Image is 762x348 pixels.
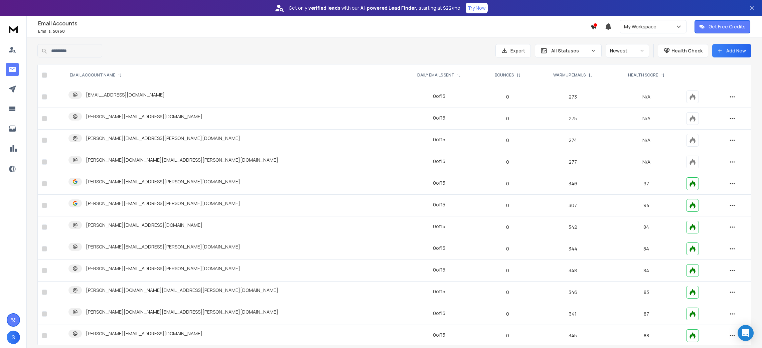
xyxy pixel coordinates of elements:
[484,115,531,122] p: 0
[671,47,703,54] p: Health Check
[433,93,445,100] div: 0 of 15
[86,309,278,315] p: [PERSON_NAME][DOMAIN_NAME][EMAIL_ADDRESS][PERSON_NAME][DOMAIN_NAME]
[712,44,751,57] button: Add New
[611,260,682,282] td: 84
[611,173,682,195] td: 97
[484,245,531,252] p: 0
[70,72,122,78] div: EMAIL ACCOUNT NAME
[658,44,708,57] button: Health Check
[484,332,531,339] p: 0
[433,245,445,251] div: 0 of 15
[615,159,678,165] p: N/A
[535,86,610,108] td: 273
[484,202,531,209] p: 0
[86,287,278,294] p: [PERSON_NAME][DOMAIN_NAME][EMAIL_ADDRESS][PERSON_NAME][DOMAIN_NAME]
[484,224,531,230] p: 0
[535,260,610,282] td: 348
[433,223,445,230] div: 0 of 15
[611,303,682,325] td: 87
[535,108,610,130] td: 275
[86,135,240,142] p: [PERSON_NAME][EMAIL_ADDRESS][PERSON_NAME][DOMAIN_NAME]
[417,72,454,78] p: DAILY EMAILS SENT
[433,332,445,338] div: 0 of 15
[38,29,590,34] p: Emails :
[535,238,610,260] td: 344
[738,325,754,341] div: Open Intercom Messenger
[611,216,682,238] td: 84
[289,5,460,11] p: Get only with our starting at $22/mo
[7,331,20,344] button: S
[484,94,531,100] p: 0
[484,137,531,144] p: 0
[535,173,610,195] td: 346
[551,47,588,54] p: All Statuses
[7,23,20,35] img: logo
[553,72,586,78] p: WARMUP EMAILS
[466,3,488,13] button: Try Now
[624,23,659,30] p: My Workspace
[695,20,750,33] button: Get Free Credits
[535,325,610,347] td: 345
[535,195,610,216] td: 307
[484,311,531,317] p: 0
[611,282,682,303] td: 83
[484,289,531,296] p: 0
[433,115,445,121] div: 0 of 15
[433,180,445,186] div: 0 of 15
[86,92,165,98] p: [EMAIL_ADDRESS][DOMAIN_NAME]
[606,44,649,57] button: Newest
[495,44,531,57] button: Export
[433,158,445,165] div: 0 of 15
[615,115,678,122] p: N/A
[535,130,610,151] td: 274
[495,72,514,78] p: BOUNCES
[484,180,531,187] p: 0
[86,157,278,163] p: [PERSON_NAME][DOMAIN_NAME][EMAIL_ADDRESS][PERSON_NAME][DOMAIN_NAME]
[38,19,590,27] h1: Email Accounts
[86,200,240,207] p: [PERSON_NAME][EMAIL_ADDRESS][PERSON_NAME][DOMAIN_NAME]
[360,5,417,11] strong: AI-powered Lead Finder,
[535,303,610,325] td: 341
[611,195,682,216] td: 94
[468,5,486,11] p: Try Now
[433,267,445,273] div: 0 of 15
[615,94,678,100] p: N/A
[628,72,658,78] p: HEALTH SCORE
[611,325,682,347] td: 88
[611,238,682,260] td: 84
[53,28,65,34] span: 50 / 60
[484,159,531,165] p: 0
[615,137,678,144] p: N/A
[433,201,445,208] div: 0 of 15
[535,282,610,303] td: 346
[433,310,445,317] div: 0 of 15
[433,288,445,295] div: 0 of 15
[535,216,610,238] td: 342
[709,23,746,30] p: Get Free Credits
[433,136,445,143] div: 0 of 15
[86,330,202,337] p: [PERSON_NAME][EMAIL_ADDRESS][DOMAIN_NAME]
[484,267,531,274] p: 0
[86,222,202,228] p: [PERSON_NAME][EMAIL_ADDRESS][DOMAIN_NAME]
[535,151,610,173] td: 277
[86,113,202,120] p: [PERSON_NAME][EMAIL_ADDRESS][DOMAIN_NAME]
[86,243,240,250] p: [PERSON_NAME][EMAIL_ADDRESS][PERSON_NAME][DOMAIN_NAME]
[86,265,240,272] p: [PERSON_NAME][EMAIL_ADDRESS][PERSON_NAME][DOMAIN_NAME]
[308,5,340,11] strong: verified leads
[86,178,240,185] p: [PERSON_NAME][EMAIL_ADDRESS][PERSON_NAME][DOMAIN_NAME]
